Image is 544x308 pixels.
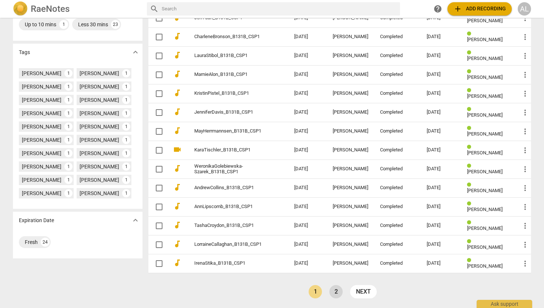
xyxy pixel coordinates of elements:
span: more_vert [521,202,530,211]
div: [PERSON_NAME] [22,176,61,184]
span: Review status: completed [467,163,474,169]
span: audiotrack [173,164,182,173]
div: [PERSON_NAME] [22,110,61,117]
div: Completed [380,128,415,134]
div: [DATE] [427,34,455,40]
div: 1 [64,163,73,171]
span: audiotrack [173,258,182,267]
div: Completed [380,185,415,191]
div: Completed [380,204,415,210]
a: AndrewCollins_B131B_CSP1 [194,185,268,191]
td: [DATE] [288,254,327,273]
span: audiotrack [173,107,182,116]
a: next [350,285,377,298]
span: Add recording [453,4,506,13]
span: audiotrack [173,70,182,78]
td: [DATE] [288,27,327,46]
span: Review status: completed [467,220,474,225]
button: AL [518,2,531,16]
div: [PERSON_NAME] [80,96,119,104]
span: Review status: completed [467,88,474,93]
a: Help [431,2,444,16]
div: [PERSON_NAME] [333,34,368,40]
span: expand_more [131,48,140,57]
div: 1 [122,136,130,144]
div: [PERSON_NAME] [80,110,119,117]
div: [PERSON_NAME] [22,163,61,170]
a: CharleneBronson_B131B_CSP1 [194,34,268,40]
td: [DATE] [288,46,327,65]
span: more_vert [521,127,530,136]
div: [PERSON_NAME] [80,123,119,130]
a: KristinPistel_B131B_CSP1 [194,91,268,96]
div: 1 [122,96,130,104]
span: [PERSON_NAME] [467,263,503,269]
a: KaraTischler_B131B_CSP1 [194,147,268,153]
a: MarnieAlon_B131B_CSP1 [194,72,268,77]
div: Less 30 mins [78,21,108,28]
div: 1 [59,20,68,29]
a: LauraStibol_B131B_CSP1 [194,53,268,58]
div: [DATE] [427,110,455,115]
a: LorraineCallaghan_B131B_CSP1 [194,242,268,247]
span: Review status: completed [467,50,474,56]
div: 1 [64,189,73,197]
img: Logo [13,1,28,16]
div: [DATE] [427,147,455,153]
div: [PERSON_NAME] [333,91,368,96]
span: more_vert [521,259,530,268]
a: Page 2 [329,285,343,298]
div: Completed [380,72,415,77]
span: more_vert [521,146,530,155]
span: more_vert [521,240,530,249]
div: [PERSON_NAME] [333,185,368,191]
div: [PERSON_NAME] [333,72,368,77]
span: Review status: completed [467,182,474,188]
span: audiotrack [173,126,182,135]
span: more_vert [521,70,530,79]
div: 1 [64,69,73,77]
div: 1 [64,136,73,144]
div: [PERSON_NAME] [333,166,368,172]
input: Search [162,3,397,15]
div: [PERSON_NAME] [80,176,119,184]
span: Review status: completed [467,107,474,112]
div: Completed [380,147,415,153]
span: Review status: completed [467,31,474,37]
td: [DATE] [288,160,327,178]
div: [PERSON_NAME] [22,150,61,157]
a: JenniferDavis_B131B_CSP1 [194,110,268,115]
span: audiotrack [173,202,182,211]
div: 1 [122,69,130,77]
span: audiotrack [173,51,182,60]
span: add [453,4,462,13]
div: Fresh [25,238,38,246]
span: [PERSON_NAME] [467,244,503,250]
span: more_vert [521,221,530,230]
span: search [150,4,159,13]
a: Page 1 is your current page [309,285,322,298]
div: 1 [122,163,130,171]
div: 1 [122,109,130,117]
span: Review status: completed [467,125,474,131]
span: [PERSON_NAME] [467,207,503,212]
p: Tags [19,48,30,56]
a: LogoRaeNotes [13,1,141,16]
div: 1 [64,123,73,131]
div: Completed [380,53,415,58]
div: [DATE] [427,223,455,228]
button: Upload [447,2,512,16]
span: more_vert [521,51,530,60]
div: 1 [122,123,130,131]
div: 1 [64,149,73,157]
span: audiotrack [173,221,182,230]
div: Completed [380,242,415,247]
span: [PERSON_NAME] [467,112,503,118]
td: [DATE] [288,141,327,160]
div: [PERSON_NAME] [333,223,368,228]
span: more_vert [521,184,530,192]
div: [PERSON_NAME] [22,70,61,77]
div: Completed [380,91,415,96]
div: [PERSON_NAME] [333,242,368,247]
div: 1 [122,189,130,197]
